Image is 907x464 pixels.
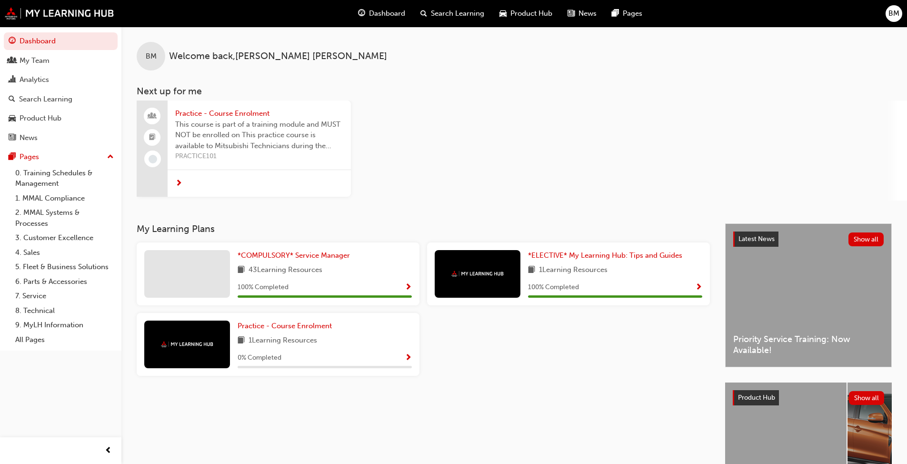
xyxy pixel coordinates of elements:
[175,151,343,162] span: PRACTICE101
[405,283,412,292] span: Show Progress
[499,8,507,20] span: car-icon
[4,91,118,108] a: Search Learning
[405,282,412,293] button: Show Progress
[149,131,156,144] span: booktick-icon
[369,8,405,19] span: Dashboard
[121,86,907,97] h3: Next up for me
[405,352,412,364] button: Show Progress
[738,235,775,243] span: Latest News
[11,260,118,274] a: 5. Fleet & Business Solutions
[888,8,899,19] span: BM
[11,231,118,245] a: 3. Customer Excellence
[849,391,885,405] button: Show all
[105,445,112,457] span: prev-icon
[149,155,157,163] span: learningRecordVerb_NONE-icon
[4,71,118,89] a: Analytics
[9,153,16,161] span: pages-icon
[238,321,336,332] a: Practice - Course Enrolment
[238,251,350,260] span: *COMPULSORY* Service Manager
[11,289,118,303] a: 7. Service
[137,223,710,234] h3: My Learning Plans
[11,205,118,231] a: 2. MMAL Systems & Processes
[9,114,16,123] span: car-icon
[733,390,884,405] a: Product HubShow all
[4,30,118,148] button: DashboardMy TeamAnalyticsSearch LearningProduct HubNews
[249,264,322,276] span: 43 Learning Resources
[11,166,118,191] a: 0. Training Schedules & Management
[249,335,317,347] span: 1 Learning Resources
[238,264,245,276] span: book-icon
[238,282,289,293] span: 100 % Completed
[20,55,50,66] div: My Team
[420,8,427,20] span: search-icon
[107,151,114,163] span: up-icon
[161,341,213,347] img: mmal
[733,232,884,247] a: Latest NewsShow all
[725,223,892,367] a: Latest NewsShow allPriority Service Training: Now Available!
[568,8,575,20] span: news-icon
[20,151,39,162] div: Pages
[11,318,118,333] a: 9. MyLH Information
[20,132,38,143] div: News
[238,335,245,347] span: book-icon
[4,129,118,147] a: News
[9,57,16,65] span: people-icon
[350,4,413,23] a: guage-iconDashboard
[604,4,650,23] a: pages-iconPages
[848,232,884,246] button: Show all
[358,8,365,20] span: guage-icon
[4,148,118,166] button: Pages
[431,8,484,19] span: Search Learning
[451,271,504,277] img: mmal
[175,180,182,188] span: next-icon
[9,95,15,104] span: search-icon
[695,283,702,292] span: Show Progress
[9,76,16,84] span: chart-icon
[11,245,118,260] a: 4. Sales
[137,101,351,197] a: Practice - Course EnrolmentThis course is part of a training module and MUST NOT be enrolled on T...
[886,5,902,22] button: BM
[4,110,118,127] a: Product Hub
[146,51,157,62] span: BM
[238,250,354,261] a: *COMPULSORY* Service Manager
[149,110,156,122] span: people-icon
[738,393,775,402] span: Product Hub
[528,251,682,260] span: *ELECTIVE* My Learning Hub: Tips and Guides
[539,264,608,276] span: 1 Learning Resources
[175,119,343,151] span: This course is part of a training module and MUST NOT be enrolled on This practice course is avai...
[578,8,597,19] span: News
[4,32,118,50] a: Dashboard
[528,250,686,261] a: *ELECTIVE* My Learning Hub: Tips and Guides
[238,322,332,330] span: Practice - Course Enrolment
[11,191,118,206] a: 1. MMAL Compliance
[238,353,281,363] span: 0 % Completed
[169,51,387,62] span: Welcome back , [PERSON_NAME] [PERSON_NAME]
[733,334,884,355] span: Priority Service Training: Now Available!
[5,7,114,20] img: mmal
[612,8,619,20] span: pages-icon
[623,8,642,19] span: Pages
[20,113,61,124] div: Product Hub
[19,94,72,105] div: Search Learning
[528,264,535,276] span: book-icon
[413,4,492,23] a: search-iconSearch Learning
[175,108,343,119] span: Practice - Course Enrolment
[695,282,702,293] button: Show Progress
[9,134,16,142] span: news-icon
[11,274,118,289] a: 6. Parts & Accessories
[405,354,412,363] span: Show Progress
[9,37,16,46] span: guage-icon
[20,74,49,85] div: Analytics
[4,52,118,70] a: My Team
[11,333,118,347] a: All Pages
[492,4,560,23] a: car-iconProduct Hub
[510,8,552,19] span: Product Hub
[11,303,118,318] a: 8. Technical
[528,282,579,293] span: 100 % Completed
[560,4,604,23] a: news-iconNews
